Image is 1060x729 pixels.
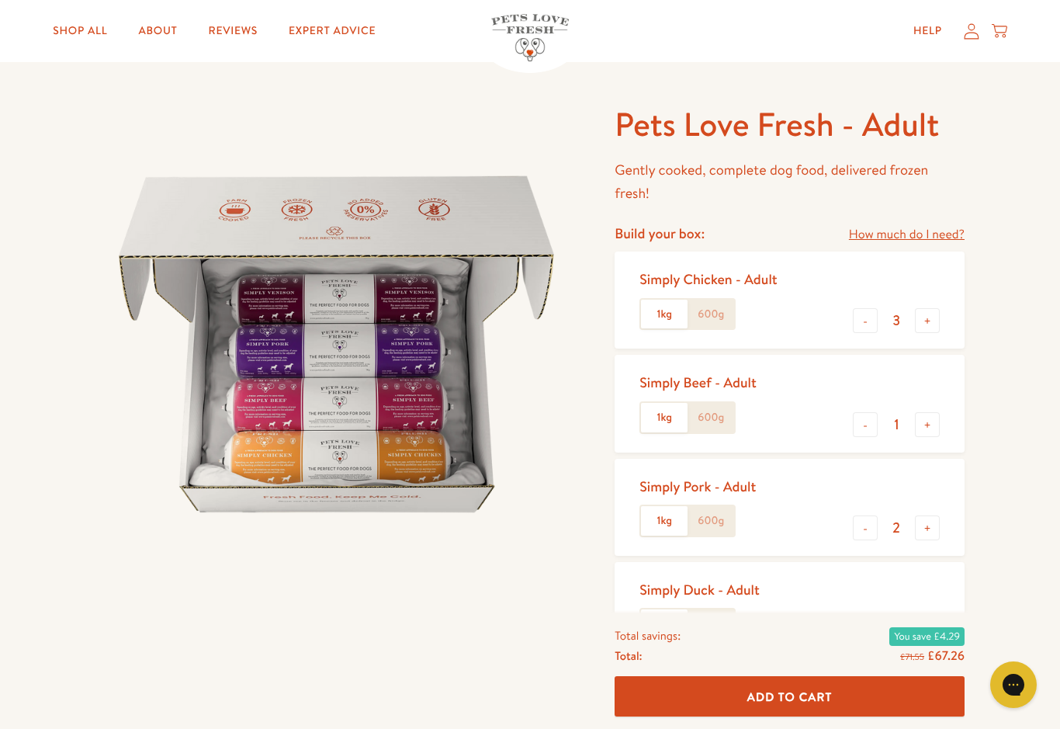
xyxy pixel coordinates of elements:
[491,14,569,61] img: Pets Love Fresh
[40,16,120,47] a: Shop All
[927,647,965,664] span: £67.26
[639,270,777,288] div: Simply Chicken - Adult
[196,16,270,47] a: Reviews
[639,581,760,599] div: Simply Duck - Adult
[615,645,642,665] span: Total:
[641,300,688,329] label: 1kg
[126,16,189,47] a: About
[849,224,965,245] a: How much do I need?
[615,158,965,206] p: Gently cooked, complete dog food, delivered frozen fresh!
[915,308,940,333] button: +
[639,373,757,391] div: Simply Beef - Adult
[95,103,577,585] img: Pets Love Fresh - Adult
[853,308,878,333] button: -
[901,16,954,47] a: Help
[982,656,1044,713] iframe: Gorgias live chat messenger
[747,688,833,704] span: Add To Cart
[853,516,878,540] button: -
[688,609,734,639] label: 600g
[615,676,965,717] button: Add To Cart
[688,403,734,432] label: 600g
[641,609,688,639] label: 1kg
[688,506,734,536] label: 600g
[853,412,878,437] button: -
[688,300,734,329] label: 600g
[615,103,965,146] h1: Pets Love Fresh - Adult
[639,477,756,495] div: Simply Pork - Adult
[900,650,924,662] s: £71.55
[641,506,688,536] label: 1kg
[615,625,681,645] span: Total savings:
[889,627,965,645] span: You save £4.29
[276,16,388,47] a: Expert Advice
[915,516,940,540] button: +
[615,224,705,242] h4: Build your box:
[641,403,688,432] label: 1kg
[915,412,940,437] button: +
